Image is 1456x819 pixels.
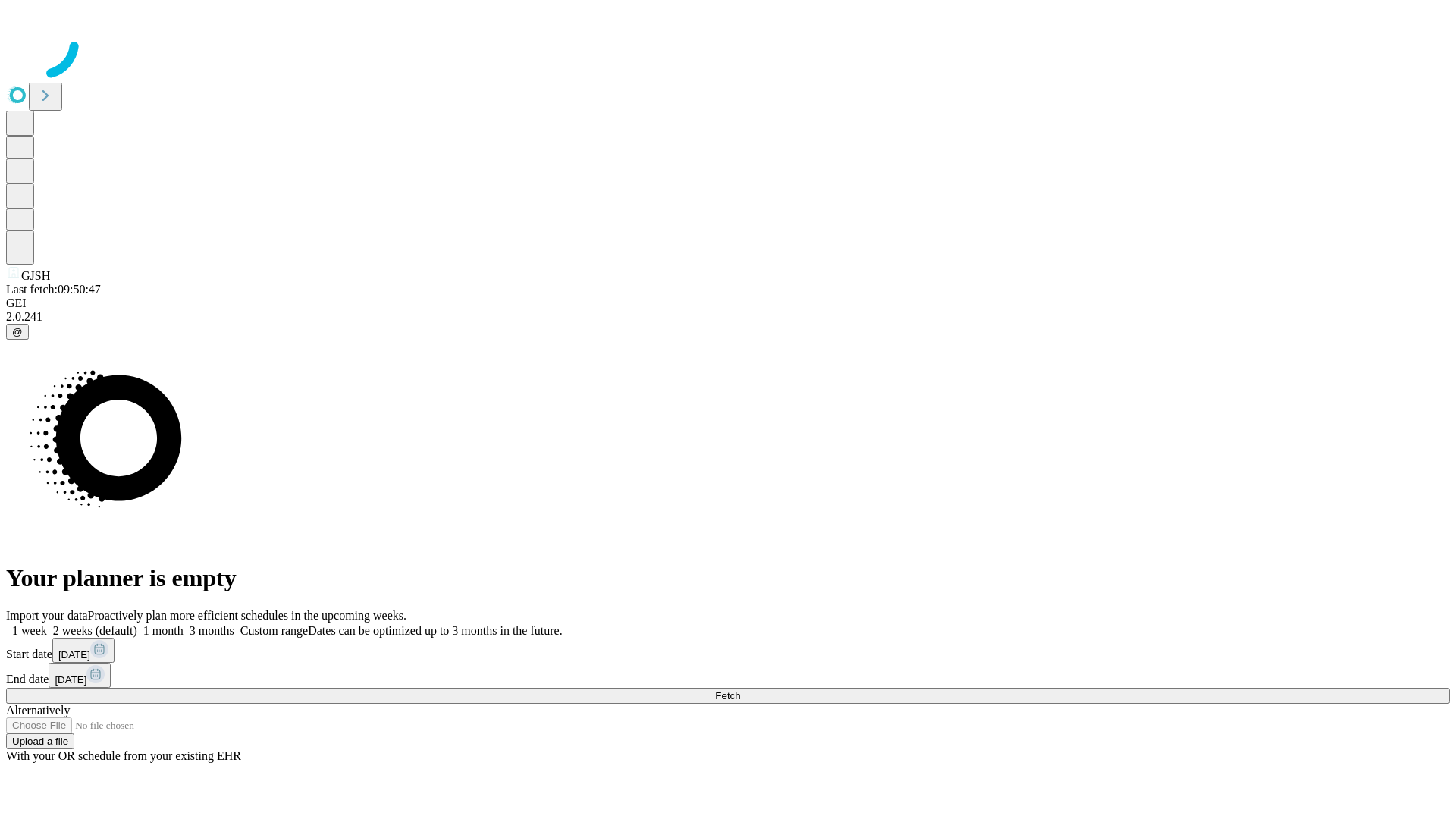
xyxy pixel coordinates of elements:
[6,297,1450,310] div: GEI
[240,624,308,637] span: Custom range
[715,690,740,701] span: Fetch
[53,624,137,637] span: 2 weeks (default)
[6,704,70,717] span: Alternatively
[6,733,74,749] button: Upload a file
[6,663,1450,688] div: End date
[12,326,23,337] span: @
[6,688,1450,704] button: Fetch
[6,324,29,340] button: @
[6,310,1450,324] div: 2.0.241
[6,283,101,296] span: Last fetch: 09:50:47
[55,674,86,686] span: [DATE]
[49,663,111,688] button: [DATE]
[21,269,50,282] span: GJSH
[6,638,1450,663] div: Start date
[143,624,184,637] span: 1 month
[6,749,241,762] span: With your OR schedule from your existing EHR
[6,609,88,622] span: Import your data
[6,564,1450,592] h1: Your planner is empty
[12,624,47,637] span: 1 week
[52,638,115,663] button: [DATE]
[58,649,90,661] span: [DATE]
[88,609,406,622] span: Proactively plan more efficient schedules in the upcoming weeks.
[190,624,234,637] span: 3 months
[308,624,562,637] span: Dates can be optimized up to 3 months in the future.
